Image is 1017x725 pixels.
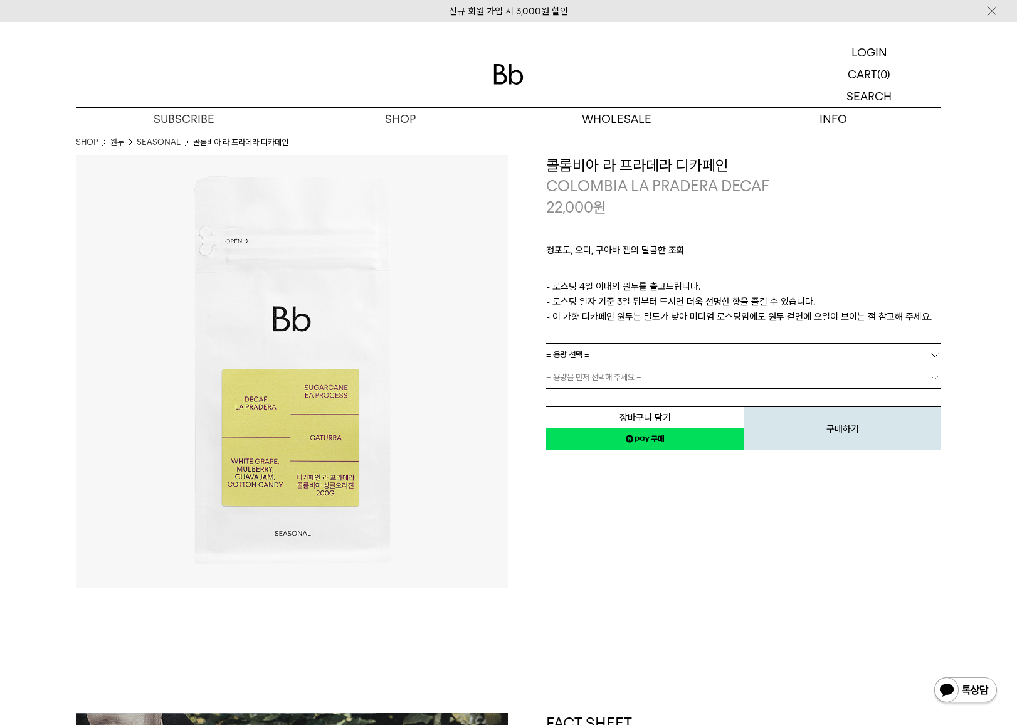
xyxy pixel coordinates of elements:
[848,63,877,85] p: CART
[546,197,606,218] p: 22,000
[546,264,941,279] p: ㅤ
[851,41,887,63] p: LOGIN
[193,136,288,149] li: 콜롬비아 라 프라데라 디카페인
[508,108,725,130] p: WHOLESALE
[546,176,941,197] p: COLOMBIA LA PRADERA DECAF
[546,344,589,366] span: = 용량 선택 =
[493,64,524,85] img: 로고
[546,366,641,388] span: = 용량을 먼저 선택해 주세요 =
[593,198,606,216] span: 원
[546,243,941,264] p: 청포도, 오디, 구아바 잼의 달콤한 조화
[110,136,124,149] a: 원두
[449,6,568,17] a: 신규 회원 가입 시 3,000원 할인
[546,406,744,428] button: 장바구니 담기
[292,108,508,130] a: SHOP
[744,406,941,450] button: 구매하기
[137,136,181,149] a: SEASONAL
[76,108,292,130] a: SUBSCRIBE
[546,279,941,324] p: - 로스팅 4일 이내의 원두를 출고드립니다. - 로스팅 일자 기준 3일 뒤부터 드시면 더욱 선명한 향을 즐길 수 있습니다. - 이 가향 디카페인 원두는 밀도가 낮아 미디엄 로...
[725,108,941,130] p: INFO
[76,136,98,149] a: SHOP
[546,155,941,176] h3: 콜롬비아 라 프라데라 디카페인
[76,155,508,588] img: 콜롬비아 라 프라데라 디카페인
[797,41,941,63] a: LOGIN
[846,85,892,107] p: SEARCH
[877,63,890,85] p: (0)
[933,676,998,706] img: 카카오톡 채널 1:1 채팅 버튼
[797,63,941,85] a: CART (0)
[546,428,744,450] a: 새창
